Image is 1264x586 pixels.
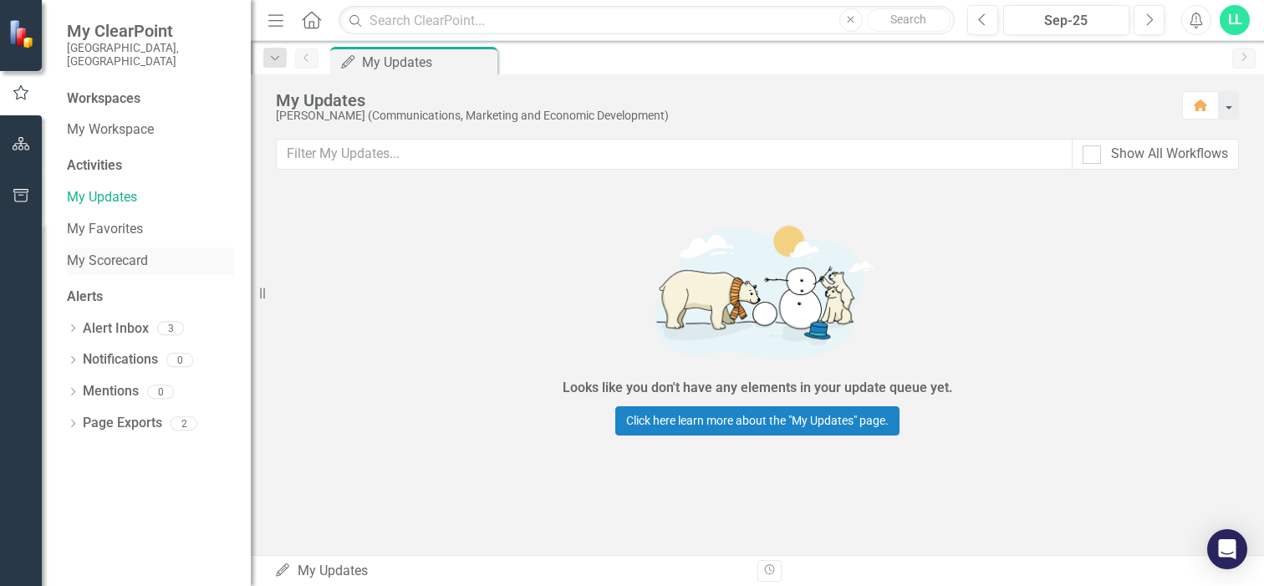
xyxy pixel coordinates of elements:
[67,89,140,109] div: Workspaces
[890,13,926,26] span: Search
[8,19,38,48] img: ClearPoint Strategy
[83,414,162,433] a: Page Exports
[67,156,234,176] div: Activities
[563,379,953,398] div: Looks like you don't have any elements in your update queue yet.
[83,319,149,339] a: Alert Inbox
[67,21,234,41] span: My ClearPoint
[362,52,493,73] div: My Updates
[166,353,193,367] div: 0
[67,188,234,207] a: My Updates
[276,91,1165,110] div: My Updates
[867,8,951,32] button: Search
[1003,5,1129,35] button: Sep-25
[67,41,234,69] small: [GEOGRAPHIC_DATA], [GEOGRAPHIC_DATA]
[1009,11,1124,31] div: Sep-25
[1220,5,1250,35] button: LL
[157,322,184,336] div: 3
[83,382,139,401] a: Mentions
[615,406,900,436] a: Click here learn more about the "My Updates" page.
[339,6,955,35] input: Search ClearPoint...
[274,562,745,581] div: My Updates
[276,139,1073,170] input: Filter My Updates...
[67,288,234,307] div: Alerts
[67,120,234,140] a: My Workspace
[171,416,197,431] div: 2
[147,385,174,399] div: 0
[1111,145,1228,164] div: Show All Workflows
[83,350,158,369] a: Notifications
[507,209,1008,375] img: Getting started
[67,252,234,271] a: My Scorecard
[67,220,234,239] a: My Favorites
[276,110,1165,122] div: [PERSON_NAME] (Communications, Marketing and Economic Development)
[1207,529,1247,569] div: Open Intercom Messenger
